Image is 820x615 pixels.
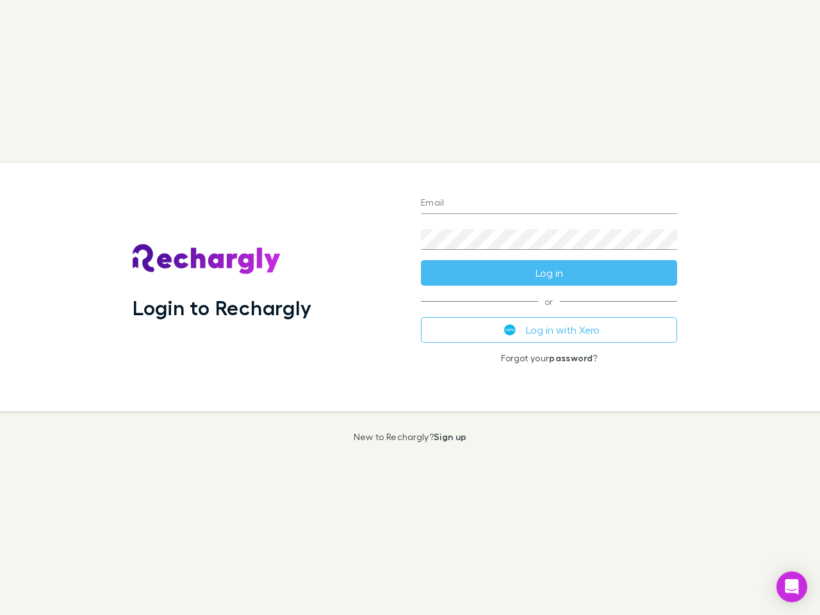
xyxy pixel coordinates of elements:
div: Open Intercom Messenger [776,571,807,602]
button: Log in [421,260,677,286]
span: or [421,301,677,302]
button: Log in with Xero [421,317,677,343]
h1: Login to Rechargly [133,295,311,320]
a: password [549,352,593,363]
a: Sign up [434,431,466,442]
img: Xero's logo [504,324,516,336]
p: New to Rechargly? [354,432,467,442]
p: Forgot your ? [421,353,677,363]
img: Rechargly's Logo [133,244,281,275]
